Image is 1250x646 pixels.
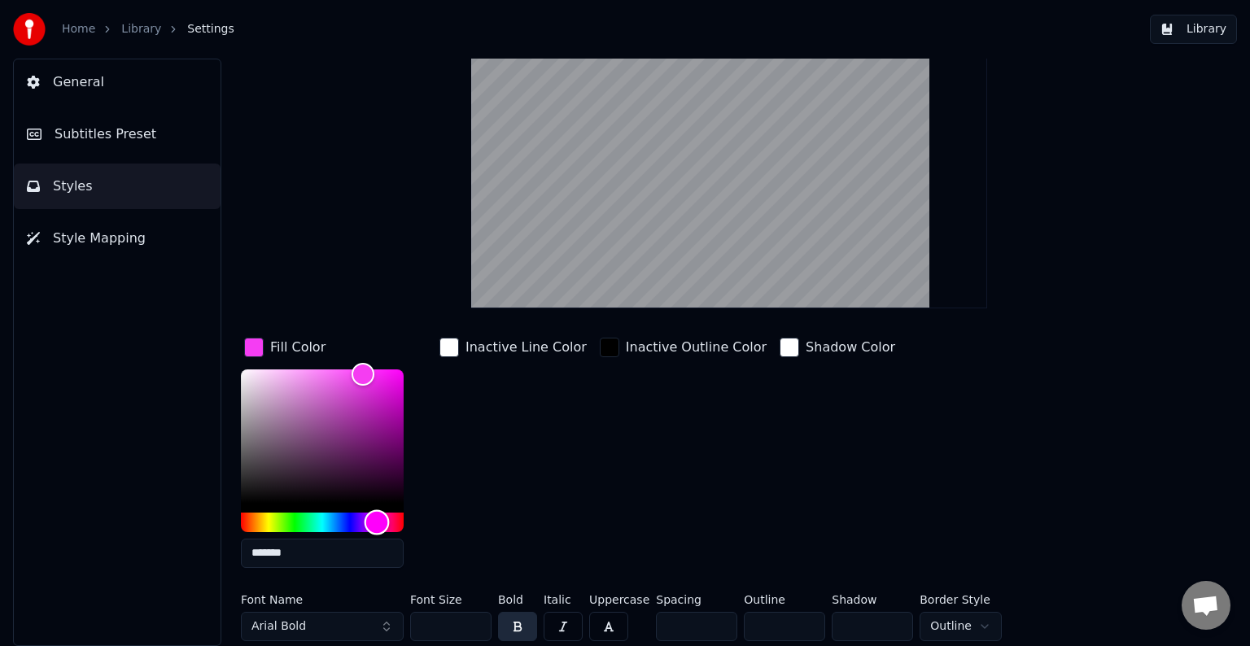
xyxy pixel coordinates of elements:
div: Shadow Color [806,338,895,357]
span: General [53,72,104,92]
label: Uppercase [589,594,649,605]
button: Library [1150,15,1237,44]
span: Subtitles Preset [55,124,156,144]
nav: breadcrumb [62,21,234,37]
div: Inactive Line Color [465,338,587,357]
div: Fill Color [270,338,326,357]
label: Border Style [920,594,1002,605]
button: General [14,59,221,105]
label: Font Name [241,594,404,605]
label: Font Size [410,594,492,605]
div: Hue [241,513,404,532]
div: Open chat [1182,581,1230,630]
img: youka [13,13,46,46]
label: Italic [544,594,583,605]
span: Styles [53,177,93,196]
button: Inactive Line Color [436,334,590,360]
button: Shadow Color [776,334,898,360]
a: Home [62,21,95,37]
a: Library [121,21,161,37]
label: Shadow [832,594,913,605]
button: Styles [14,164,221,209]
label: Bold [498,594,537,605]
label: Outline [744,594,825,605]
span: Arial Bold [251,618,306,635]
div: Inactive Outline Color [626,338,767,357]
span: Settings [187,21,234,37]
button: Inactive Outline Color [597,334,770,360]
label: Spacing [656,594,737,605]
button: Fill Color [241,334,329,360]
button: Subtitles Preset [14,111,221,157]
button: Style Mapping [14,216,221,261]
div: Color [241,369,404,503]
span: Style Mapping [53,229,146,248]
